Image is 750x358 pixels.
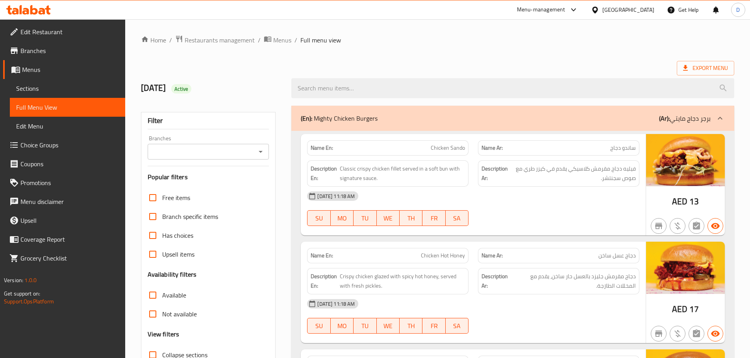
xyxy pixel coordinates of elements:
span: فيليه دجاج مقرمش كلاسيكي يقدم في كيزر طري مع صوص سجنتشر. [510,164,636,183]
span: TU [357,320,373,332]
span: Grocery Checklist [20,253,119,263]
span: Menus [273,35,291,45]
button: Open [255,146,266,157]
span: Full Menu View [16,103,119,112]
h3: Popular filters [148,173,269,182]
button: MO [331,318,354,334]
span: دجاج عسل ساخن [598,252,636,260]
button: MO [331,210,354,226]
span: TU [357,213,373,224]
nav: breadcrumb [141,35,734,45]
span: Upsell [20,216,119,225]
button: FR [422,318,445,334]
button: WE [377,210,400,226]
h3: View filters [148,330,180,339]
div: Active [171,84,192,94]
span: Sections [16,84,119,93]
span: 1.0.0 [24,275,37,285]
a: Promotions [3,173,125,192]
b: (En): [301,112,312,124]
button: WE [377,318,400,334]
img: Chicken_hot_honey638961276322358617.jpg [646,242,725,294]
h2: [DATE] [141,82,282,94]
span: MO [334,320,350,332]
strong: Name En: [311,252,333,260]
b: (Ar): [659,112,670,124]
span: D [736,6,740,14]
span: AED [672,194,687,209]
a: Sections [10,79,125,98]
span: دجاج مقرمش جليزد بالعسل حار ساخن، يقدم مع المخللات الطازجة. [512,272,636,291]
button: Not branch specific item [651,218,667,234]
button: Purchased item [670,326,685,341]
span: WE [380,213,396,224]
span: SA [449,213,465,224]
li: / [169,35,172,45]
strong: Name Ar: [481,144,503,152]
button: FR [422,210,445,226]
a: Menu disclaimer [3,192,125,211]
span: Classic crispy chicken fillet served in a soft bun with signature sauce. [340,164,465,183]
span: Menu disclaimer [20,197,119,206]
p: Mighty Chicken Burgers [301,114,378,123]
span: Coverage Report [20,235,119,244]
a: Upsell [3,211,125,230]
a: Edit Menu [10,117,125,136]
div: Menu-management [517,5,565,15]
span: Has choices [162,231,193,240]
span: Crispy chicken glazed with spicy hot honey, served with fresh pickles. [340,272,465,291]
span: Free items [162,193,190,202]
div: Filter [148,112,269,129]
a: Grocery Checklist [3,249,125,268]
span: Promotions [20,178,119,187]
input: search [291,78,734,98]
span: TH [403,320,419,332]
span: Active [171,85,192,93]
p: برجر دجاج مايتي [659,114,711,123]
a: Support.OpsPlatform [4,296,54,307]
span: FR [426,320,442,332]
span: TH [403,213,419,224]
span: MO [334,213,350,224]
a: Branches [3,41,125,60]
span: Chicken Hot Honey [421,252,465,260]
span: Coupons [20,159,119,169]
span: Chicken Sando [431,144,465,152]
a: Home [141,35,166,45]
span: Edit Menu [16,121,119,131]
strong: Name Ar: [481,252,503,260]
span: Full menu view [300,35,341,45]
strong: Description En: [311,164,338,183]
span: Restaurants management [185,35,255,45]
strong: Description Ar: [481,272,510,291]
span: Branch specific items [162,212,218,221]
span: Available [162,290,186,300]
a: Full Menu View [10,98,125,117]
span: Branches [20,46,119,55]
h3: Availability filters [148,270,197,279]
span: AED [672,301,687,317]
strong: Description En: [311,272,338,291]
button: Not has choices [689,326,704,341]
span: 13 [689,194,699,209]
a: Restaurants management [175,35,255,45]
span: WE [380,320,396,332]
button: TU [354,318,376,334]
button: Available [707,326,723,341]
button: TH [400,318,422,334]
li: / [294,35,297,45]
span: ساندو دجاج [610,144,636,152]
button: SA [446,318,469,334]
a: Menus [3,60,125,79]
button: Not branch specific item [651,326,667,341]
button: Not has choices [689,218,704,234]
strong: Name En: [311,144,333,152]
span: FR [426,213,442,224]
span: SU [311,213,327,224]
span: 17 [689,301,699,317]
span: SA [449,320,465,332]
div: (En): Mighty Chicken Burgers(Ar):برجر دجاج مايتي [291,106,734,131]
button: SA [446,210,469,226]
a: Choice Groups [3,136,125,154]
span: Version: [4,275,23,285]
